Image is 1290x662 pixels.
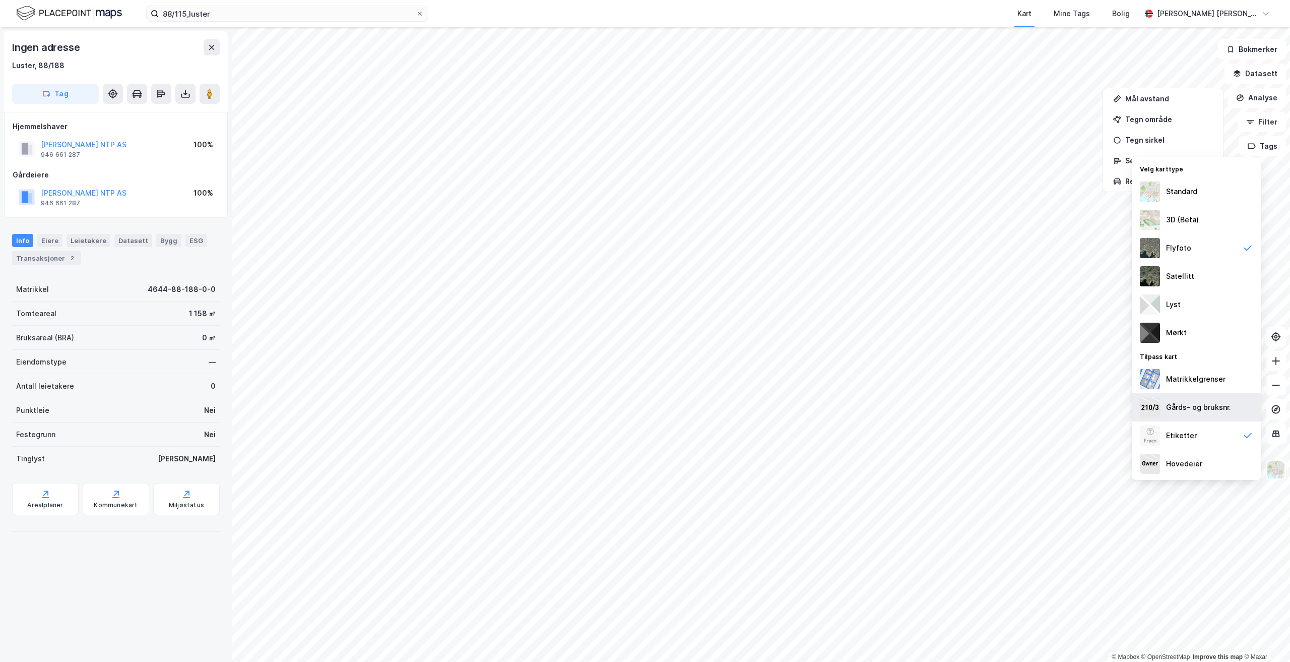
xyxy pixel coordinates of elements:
div: Nei [204,429,216,441]
div: Festegrunn [16,429,55,441]
div: Velg karttype [1132,159,1261,177]
div: 1 158 ㎡ [189,308,216,320]
div: 946 661 287 [41,199,80,207]
div: — [209,356,216,368]
div: ESG [185,234,207,247]
div: 946 661 287 [41,151,80,159]
div: Bygg [156,234,181,247]
div: Flyfoto [1166,242,1191,254]
div: Tomteareal [16,308,56,320]
div: Kart [1017,8,1031,20]
div: Gårds- og bruksnr. [1166,401,1231,413]
div: Bolig [1112,8,1130,20]
div: Info [12,234,33,247]
div: Satellitt [1166,270,1194,282]
img: Z [1140,210,1160,230]
div: Lyst [1166,298,1181,311]
img: cadastreKeys.547ab17ec502f5a4ef2b.jpeg [1140,397,1160,417]
div: 3D (Beta) [1166,214,1199,226]
div: Tilpass kart [1132,347,1261,365]
div: Ingen adresse [12,39,82,55]
a: Mapbox [1112,653,1139,660]
button: Analyse [1228,88,1286,108]
div: Arealplaner [27,501,63,509]
img: cadastreBorders.cfe08de4b5ddd52a10de.jpeg [1140,369,1160,389]
div: Eiere [37,234,62,247]
iframe: Chat Widget [1240,614,1290,662]
div: Antall leietakere [16,380,74,392]
div: Hovedeier [1166,458,1202,470]
a: OpenStreetMap [1141,653,1190,660]
div: [PERSON_NAME] [PERSON_NAME] Blankvoll Elveheim [1157,8,1258,20]
div: Hjemmelshaver [13,121,219,133]
img: Z [1140,182,1160,202]
div: Tegn sirkel [1125,136,1213,144]
div: Bruksareal (BRA) [16,332,74,344]
button: Bokmerker [1218,39,1286,59]
div: Matrikkel [16,283,49,295]
img: Z [1266,460,1285,479]
div: Miljøstatus [169,501,204,509]
div: Kontrollprogram for chat [1240,614,1290,662]
div: Leietakere [67,234,110,247]
div: Luster, 88/188 [12,59,64,72]
img: 9k= [1140,266,1160,286]
div: Punktleie [16,404,49,416]
a: Improve this map [1193,653,1243,660]
div: 4644-88-188-0-0 [148,283,216,295]
div: Mørkt [1166,327,1187,339]
div: Etiketter [1166,430,1197,442]
button: Tag [12,84,99,104]
img: logo.f888ab2527a4732fd821a326f86c7f29.svg [16,5,122,22]
div: Reisetidsanalyse [1125,177,1213,186]
img: luj3wr1y2y3+OchiMxRmMxRlscgabnMEmZ7DJGWxyBpucwSZnsMkZbHIGm5zBJmewyRlscgabnMEmZ7DJGWxyBpucwSZnsMkZ... [1140,294,1160,315]
div: [PERSON_NAME] [158,453,216,465]
div: Mål avstand [1125,94,1213,103]
div: Kommunekart [94,501,138,509]
div: 2 [67,253,77,263]
div: Datasett [114,234,152,247]
div: Mine Tags [1054,8,1090,20]
button: Filter [1238,112,1286,132]
img: nCdM7BzjoCAAAAAElFTkSuQmCC [1140,323,1160,343]
div: Eiendomstype [16,356,67,368]
div: Standard [1166,186,1197,198]
div: Tinglyst [16,453,45,465]
button: Tags [1239,136,1286,156]
div: 0 ㎡ [202,332,216,344]
input: Søk på adresse, matrikkel, gårdeiere, leietakere eller personer [159,6,416,21]
div: Gårdeiere [13,169,219,181]
img: Z [1140,426,1160,446]
div: Tegn område [1125,115,1213,124]
div: 0 [211,380,216,392]
div: Nei [204,404,216,416]
div: Matrikkelgrenser [1166,373,1225,385]
div: 100% [193,187,213,199]
img: majorOwner.b5e170eddb5c04bfeeff.jpeg [1140,454,1160,474]
button: Datasett [1224,64,1286,84]
div: Transaksjoner [12,251,81,265]
div: 100% [193,139,213,151]
img: Z [1140,238,1160,258]
div: Se demografi [1125,156,1213,165]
